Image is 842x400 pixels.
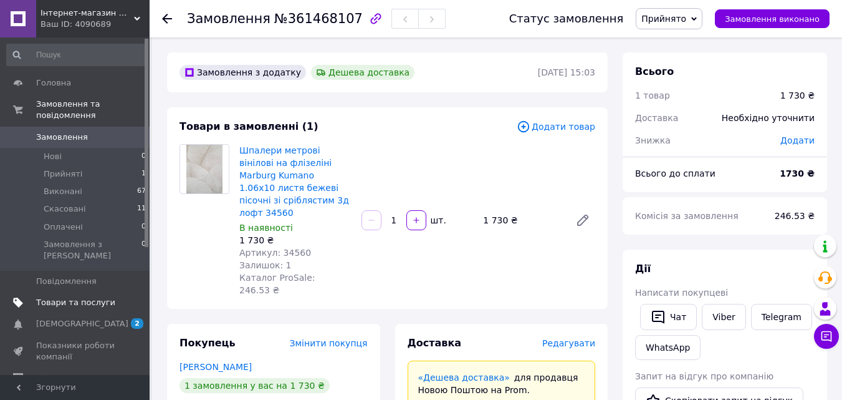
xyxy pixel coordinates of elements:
[179,337,236,349] span: Покупець
[274,11,363,26] span: №361468107
[44,239,141,261] span: Замовлення з [PERSON_NAME]
[570,208,595,233] a: Редагувати
[640,304,697,330] button: Чат
[36,77,71,89] span: Головна
[542,338,595,348] span: Редагувати
[239,234,352,246] div: 1 730 ₴
[780,89,815,102] div: 1 730 ₴
[137,203,146,215] span: 11
[131,318,143,329] span: 2
[162,12,172,25] div: Повернутися назад
[635,263,651,275] span: Дії
[635,135,671,145] span: Знижка
[715,9,830,28] button: Замовлення виконано
[141,239,146,261] span: 0
[635,113,678,123] span: Доставка
[36,132,88,143] span: Замовлення
[141,168,146,180] span: 1
[714,104,822,132] div: Необхідно уточнити
[36,99,150,121] span: Замовлення та повідомлення
[44,151,62,162] span: Нові
[239,260,292,270] span: Залишок: 1
[702,304,745,330] a: Viber
[44,186,82,197] span: Виконані
[635,288,728,298] span: Написати покупцеві
[725,14,820,24] span: Замовлення виконано
[635,371,773,381] span: Запит на відгук про компанію
[509,12,624,25] div: Статус замовлення
[44,222,83,233] span: Оплачені
[239,145,349,218] a: Шпалери метрові вінілові на флізеліні Marburg Kumano 1.06х10 листя бежеві пісочні зі сріблястим 3...
[6,44,147,66] input: Пошук
[179,362,252,372] a: [PERSON_NAME]
[635,66,674,77] span: Всього
[780,168,815,178] b: 1730 ₴
[517,120,595,134] span: Додати товар
[239,223,293,233] span: В наявності
[311,65,414,80] div: Дешева доставка
[780,135,815,145] span: Додати
[408,337,462,349] span: Доставка
[239,248,311,258] span: Артикул: 34560
[290,338,368,348] span: Змінити покупця
[428,214,447,227] div: шт.
[41,19,150,30] div: Ваш ID: 4090689
[41,7,134,19] span: Інтернет-магазин шпалер - hatka
[44,168,82,180] span: Прийняті
[36,373,69,384] span: Відгуки
[141,151,146,162] span: 0
[36,276,97,287] span: Повідомлення
[814,324,839,349] button: Чат з покупцем
[478,212,565,229] div: 1 730 ₴
[137,186,146,197] span: 67
[418,373,510,383] a: «Дешева доставка»
[418,371,585,396] div: для продавця Новою Поштою на Prom.
[751,304,812,330] a: Telegram
[635,168,715,178] span: Всього до сплати
[635,211,739,221] span: Комісія за замовлення
[179,378,330,393] div: 1 замовлення у вас на 1 730 ₴
[538,67,595,77] time: [DATE] 15:03
[179,65,306,80] div: Замовлення з додатку
[36,318,128,329] span: [DEMOGRAPHIC_DATA]
[186,145,223,193] img: Шпалери метрові вінілові на флізеліні Marburg Kumano 1.06х10 листя бежеві пісочні зі сріблястим 3...
[187,11,270,26] span: Замовлення
[239,273,315,295] span: Каталог ProSale: 246.53 ₴
[641,14,686,24] span: Прийнято
[44,203,86,215] span: Скасовані
[775,211,815,221] span: 246.53 ₴
[179,120,318,132] span: Товари в замовленні (1)
[36,297,115,308] span: Товари та послуги
[36,340,115,363] span: Показники роботи компанії
[635,335,701,360] a: WhatsApp
[141,222,146,233] span: 0
[635,90,670,100] span: 1 товар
